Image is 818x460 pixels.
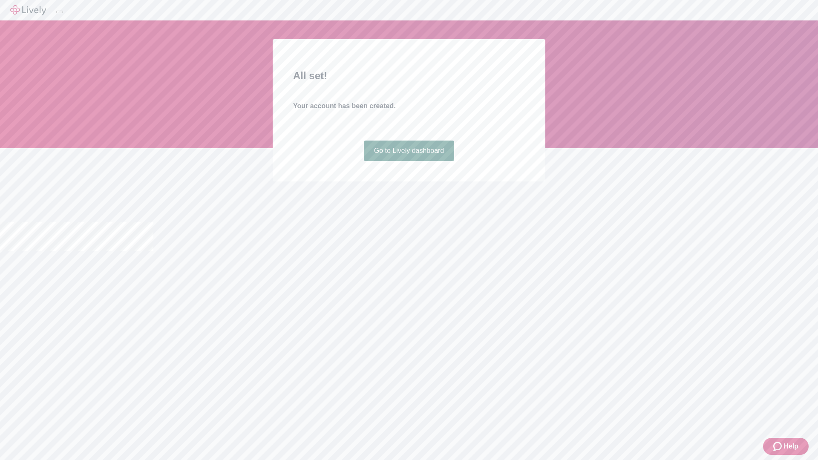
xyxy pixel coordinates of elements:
[293,68,525,83] h2: All set!
[364,141,455,161] a: Go to Lively dashboard
[763,438,809,455] button: Zendesk support iconHelp
[10,5,46,15] img: Lively
[293,101,525,111] h4: Your account has been created.
[56,11,63,13] button: Log out
[783,441,798,451] span: Help
[773,441,783,451] svg: Zendesk support icon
